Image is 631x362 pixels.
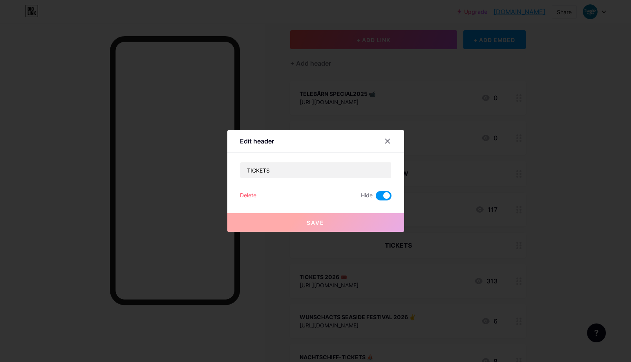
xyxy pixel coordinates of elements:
[307,219,324,226] span: Save
[240,136,274,146] div: Edit header
[240,162,391,178] input: Title
[240,191,256,200] div: Delete
[361,191,373,200] span: Hide
[227,213,404,232] button: Save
